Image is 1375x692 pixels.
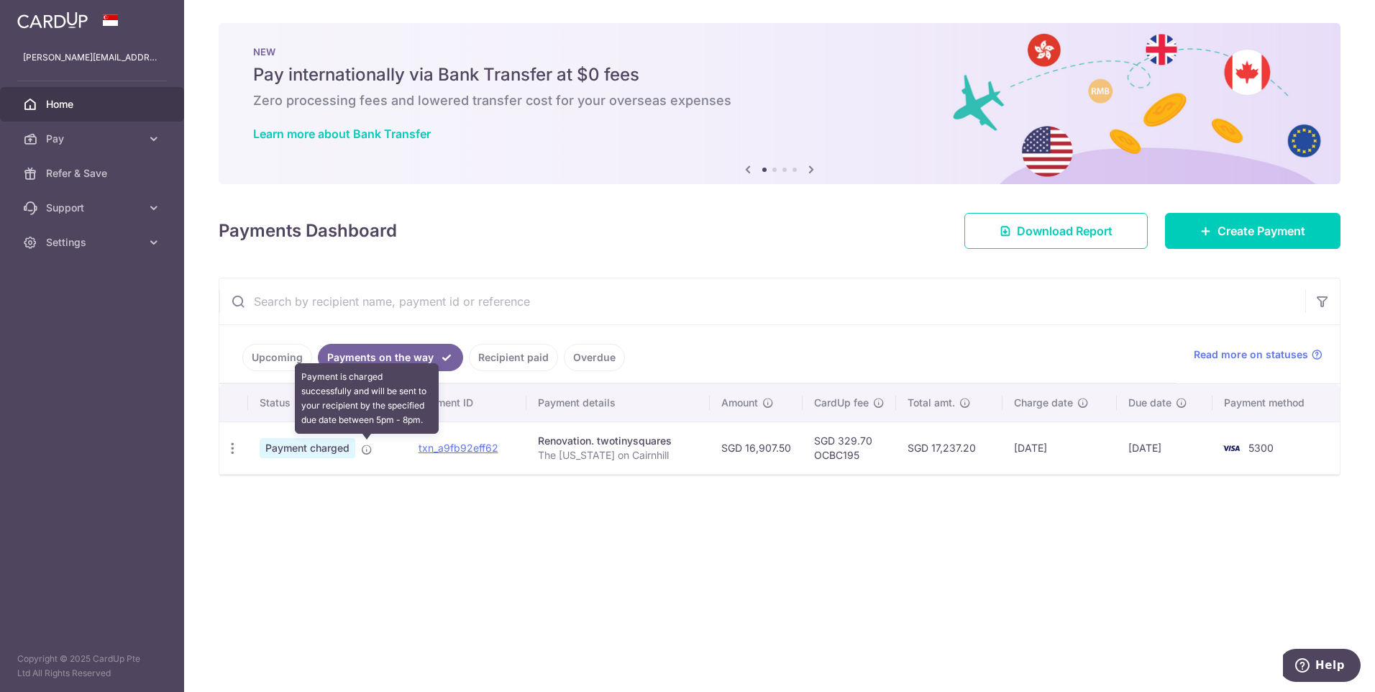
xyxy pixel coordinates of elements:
span: Home [46,97,141,111]
td: [DATE] [1117,422,1212,474]
span: Pay [46,132,141,146]
a: Payments on the way [318,344,463,371]
span: Support [46,201,141,215]
iframe: Opens a widget where you can find more information [1283,649,1361,685]
a: Read more on statuses [1194,347,1323,362]
a: Upcoming [242,344,312,371]
p: NEW [253,46,1306,58]
span: Refer & Save [46,166,141,181]
img: Bank transfer banner [219,23,1340,184]
td: SGD 16,907.50 [710,422,803,474]
th: Payment ID [407,384,527,422]
td: SGD 17,237.20 [896,422,1002,474]
span: Status [260,396,291,410]
h5: Pay internationally via Bank Transfer at $0 fees [253,63,1306,86]
a: txn_a9fb92eff62 [419,442,498,454]
span: Total amt. [908,396,955,410]
a: Download Report [964,213,1148,249]
td: SGD 329.70 OCBC195 [803,422,896,474]
a: Overdue [564,344,625,371]
a: Recipient paid [469,344,558,371]
th: Payment details [526,384,709,422]
th: Payment method [1212,384,1340,422]
span: Create Payment [1218,222,1305,240]
p: The [US_STATE] on Cairnhill [538,448,698,463]
h6: Zero processing fees and lowered transfer cost for your overseas expenses [253,92,1306,109]
span: Charge date [1014,396,1073,410]
h4: Payments Dashboard [219,218,397,244]
span: CardUp fee [814,396,869,410]
td: [DATE] [1002,422,1117,474]
img: CardUp [17,12,88,29]
span: Amount [721,396,758,410]
input: Search by recipient name, payment id or reference [219,278,1305,324]
a: Create Payment [1165,213,1340,249]
span: Read more on statuses [1194,347,1308,362]
img: Bank Card [1217,440,1246,457]
span: Download Report [1017,222,1113,240]
span: Payment charged [260,438,355,458]
div: Payment is charged successfully and will be sent to your recipient by the specified due date betw... [295,363,439,434]
span: Settings [46,235,141,250]
a: Learn more about Bank Transfer [253,127,431,141]
p: [PERSON_NAME][EMAIL_ADDRESS][DOMAIN_NAME] [23,50,161,65]
div: Renovation. twotinysquares [538,434,698,448]
span: 5300 [1248,442,1274,454]
span: Due date [1128,396,1171,410]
